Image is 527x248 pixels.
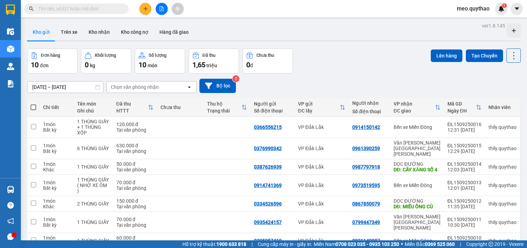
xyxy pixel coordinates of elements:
sup: 1 [502,3,507,8]
span: search [29,6,34,11]
div: Bến xe Miền Đông [394,238,440,243]
div: Bất kỳ [43,127,70,133]
div: Bất kỳ [43,222,70,228]
div: thily.quythao [488,146,517,151]
div: 11:35 [DATE] [447,204,481,209]
div: VP Đắk Lắk [298,219,345,225]
div: 0799447349 [352,219,380,225]
div: Số điện thoại [352,109,387,114]
th: Toggle SortBy [390,98,444,117]
div: 1 THÙNG GIẤY [77,219,109,225]
div: VP Đắk Lắk [298,238,345,243]
button: Đơn hàng10đơn [27,48,77,73]
button: Tạo Chuyến [466,49,503,62]
div: 0914741369 [254,183,282,188]
div: DĐ: MIẾU ÔNG CÙ [394,204,440,209]
div: VP Đắk Lắk [298,124,345,130]
div: Bất kỳ [43,148,70,154]
div: 1 món [43,143,70,148]
div: Tại văn phòng [116,222,154,228]
div: Tại văn phòng [116,127,154,133]
div: 0987797918 [352,164,380,170]
div: ver 1.8.145 [482,22,505,30]
span: đơn [40,63,49,68]
div: Chi tiết [43,104,70,110]
button: Kho nhận [83,24,115,40]
span: question-circle [7,202,14,209]
span: aim [175,6,180,11]
input: Tìm tên, số ĐT hoặc mã đơn [38,5,120,13]
div: Nhân viên [488,104,517,110]
div: 0376990342 [254,146,282,151]
div: VP Đắk Lắk [298,164,345,170]
img: warehouse-icon [7,186,14,193]
div: Đơn hàng [41,53,60,58]
div: Mã GD [447,101,476,107]
button: file-add [156,3,168,15]
div: Khác [43,167,70,172]
div: Tên món [77,101,109,107]
span: plus [143,6,148,11]
div: 60.000 đ [116,235,154,241]
sup: 2 [232,75,239,82]
button: Đã thu1,65 triệu [189,48,239,73]
button: Kho gửi [27,24,55,40]
div: 12:03 [DATE] [447,167,481,172]
span: 1,65 [192,61,205,69]
div: 50.000 đ [116,161,154,167]
div: Tại văn phòng [116,185,154,191]
div: 120.000 đ [116,122,154,127]
strong: 1900 633 818 [216,241,246,247]
span: 10 [139,61,146,69]
button: Số lượng10món [135,48,185,73]
span: 10 [31,61,39,69]
div: Người nhận [352,100,387,106]
th: Toggle SortBy [444,98,485,117]
div: 70.000 đ [116,180,154,185]
span: Miền Nam [314,240,399,248]
span: Miền Bắc [405,240,455,248]
button: Bộ lọc [199,79,236,93]
button: Hàng đã giao [154,24,194,40]
div: Tạo kho hàng mới [507,24,521,38]
div: 1 món [43,180,70,185]
img: warehouse-icon [7,45,14,53]
div: 6 THÙNG GIẤY [77,146,109,151]
svg: open [187,84,192,90]
button: aim [172,3,184,15]
div: Ngày ĐH [447,108,476,114]
button: Lên hàng [431,49,462,62]
div: Thu hộ [207,101,241,107]
div: ĐC lấy [298,108,340,114]
div: DỌC ĐƯỜNG [394,198,440,204]
span: món [148,63,157,68]
div: HTTT [116,108,148,114]
div: ĐL1509250011 [447,217,481,222]
div: thily.quythao [488,238,517,243]
div: VP Đắk Lắk [298,146,345,151]
div: 1 THÙNG GIẤY [77,238,109,243]
img: warehouse-icon [7,28,14,35]
div: 12:01 [DATE] [447,185,481,191]
div: 0914150142 [352,124,380,130]
img: warehouse-icon [7,63,14,70]
span: meo.quythao [451,4,495,13]
div: 0961390259 [352,146,380,151]
div: 2 THÙNG GIẤY [77,201,109,207]
div: 0973519595 [352,183,380,188]
img: icon-new-feature [498,6,504,12]
span: kg [90,63,95,68]
div: 12:29 [DATE] [447,148,481,154]
span: 0 [85,61,89,69]
span: Cung cấp máy in - giấy in: [258,240,312,248]
div: 10:30 [DATE] [447,222,481,228]
div: ĐL1509250015 [447,143,481,148]
input: Select a date range. [27,82,103,93]
div: 1 món [43,161,70,167]
button: Trên xe [55,24,83,40]
strong: 0369 525 060 [425,241,455,247]
div: Khác [43,204,70,209]
span: 1 [503,3,505,8]
span: Hỗ trợ kỹ thuật: [182,240,246,248]
div: ĐC giao [394,108,435,114]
